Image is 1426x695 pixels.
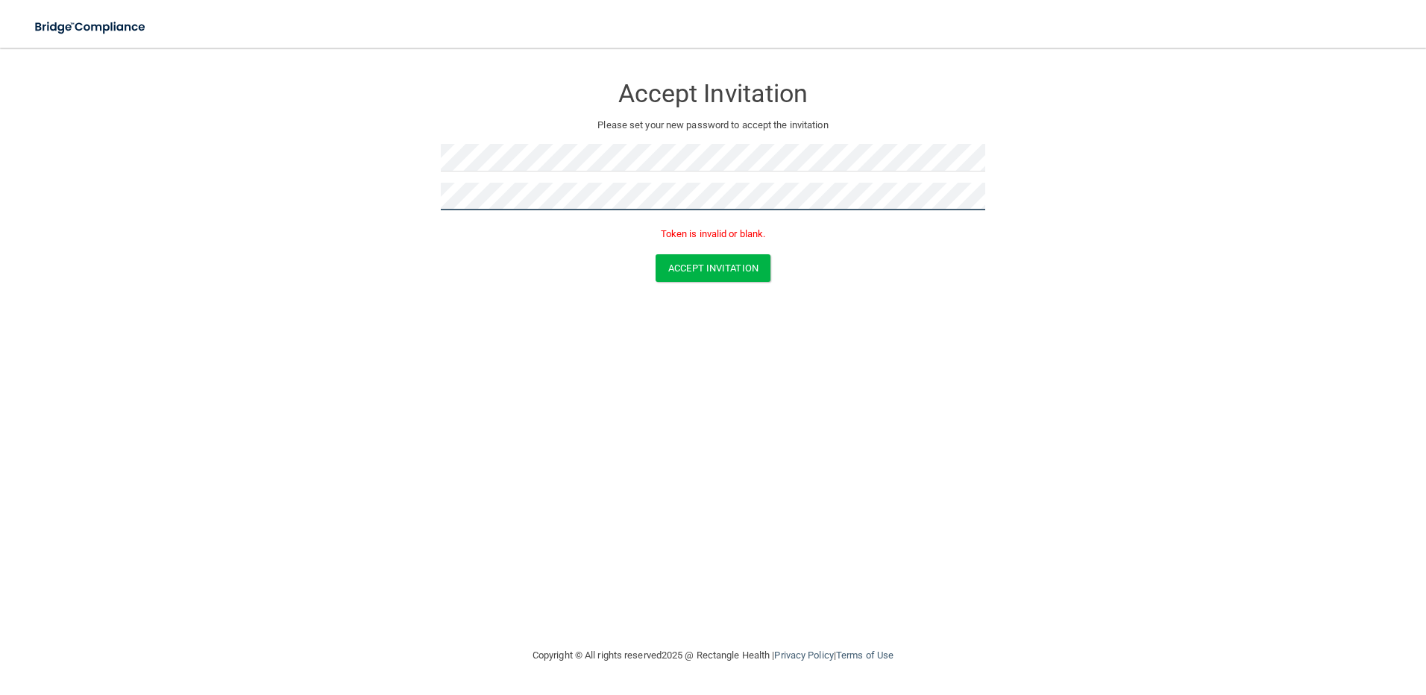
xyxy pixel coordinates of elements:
[836,650,893,661] a: Terms of Use
[452,116,974,134] p: Please set your new password to accept the invitation
[441,632,985,679] div: Copyright © All rights reserved 2025 @ Rectangle Health | |
[656,254,770,282] button: Accept Invitation
[441,225,985,243] p: Token is invalid or blank.
[441,80,985,107] h3: Accept Invitation
[22,12,160,43] img: bridge_compliance_login_screen.278c3ca4.svg
[1168,589,1408,649] iframe: Drift Widget Chat Controller
[774,650,833,661] a: Privacy Policy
